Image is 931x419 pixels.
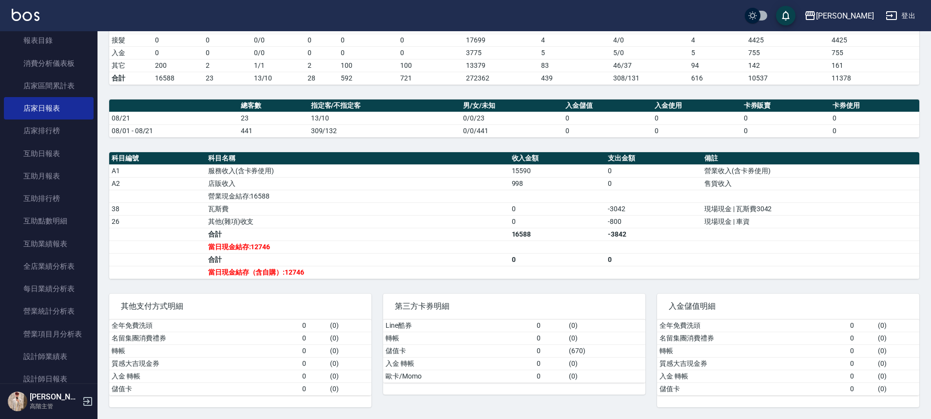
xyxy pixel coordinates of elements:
td: 142 [746,59,830,72]
td: 0 [300,382,328,395]
td: 0 [741,124,831,137]
button: save [776,6,795,25]
th: 總客數 [238,100,309,112]
td: 0 [300,319,328,332]
td: 0 [300,344,328,357]
td: 0 [398,34,464,46]
h5: [PERSON_NAME] [30,392,79,402]
td: -3042 [605,202,702,215]
td: 200 [153,59,203,72]
td: 441 [238,124,309,137]
td: 0 [848,382,876,395]
td: 3775 [464,46,538,59]
td: 0 [338,46,398,59]
td: ( 0 ) [328,382,371,395]
td: 服務收入(含卡券使用) [206,164,509,177]
img: Logo [12,9,39,21]
td: 998 [509,177,606,190]
p: 高階主管 [30,402,79,411]
td: 0 [305,46,338,59]
table: a dense table [657,319,919,396]
td: 營業收入(含卡券使用) [702,164,919,177]
a: 店家排行榜 [4,120,94,142]
td: 0 [534,319,566,332]
th: 科目名稱 [206,152,509,165]
td: 0 [534,344,566,357]
a: 營業統計分析表 [4,300,94,322]
button: 登出 [882,7,919,25]
td: ( 0 ) [328,344,371,357]
td: 46 / 37 [611,59,689,72]
td: 合計 [109,72,153,84]
td: 入金 轉帳 [657,370,848,382]
td: 11378 [829,72,919,84]
td: 現場現金 | 瓦斯費3042 [702,202,919,215]
td: -3842 [605,228,702,240]
td: 616 [689,72,746,84]
td: 名留集團消費禮券 [657,332,848,344]
td: 質感大吉現金券 [109,357,300,370]
th: 卡券使用 [830,100,919,112]
td: 0 [305,34,338,46]
td: ( 0 ) [875,344,919,357]
td: 0 [509,253,606,266]
td: 0 [563,124,652,137]
th: 指定客/不指定客 [309,100,461,112]
td: 0 [534,332,566,344]
td: ( 0 ) [875,370,919,382]
td: 入金 [109,46,153,59]
span: 其他支付方式明細 [121,301,360,311]
th: 備註 [702,152,919,165]
td: 當日現金結存:12746 [206,240,509,253]
td: 0 [605,177,702,190]
td: 755 [829,46,919,59]
td: ( 0 ) [875,382,919,395]
td: 592 [338,72,398,84]
table: a dense table [109,152,919,279]
td: ( 670 ) [566,344,645,357]
td: 0 [534,357,566,370]
td: 合計 [206,253,509,266]
a: 營業項目月分析表 [4,323,94,345]
td: 28 [305,72,338,84]
td: 店販收入 [206,177,509,190]
td: 100 [338,59,398,72]
a: 消費分析儀表板 [4,52,94,75]
th: 支出金額 [605,152,702,165]
td: 0 [848,357,876,370]
td: 16588 [153,72,203,84]
td: 4 [689,34,746,46]
span: 第三方卡券明細 [395,301,634,311]
td: 38 [109,202,206,215]
td: 721 [398,72,464,84]
button: [PERSON_NAME] [800,6,878,26]
a: 店家日報表 [4,97,94,120]
td: 5 [539,46,611,59]
td: ( 0 ) [566,370,645,382]
td: 0 [300,332,328,344]
th: 科目編號 [109,152,206,165]
td: ( 0 ) [875,332,919,344]
td: ( 0 ) [328,370,371,382]
td: 其它 [109,59,153,72]
a: 店家區間累計表 [4,75,94,97]
td: 其他(雜項)收支 [206,215,509,228]
td: 1 / 1 [252,59,306,72]
td: 0 [830,124,919,137]
td: A2 [109,177,206,190]
td: 質感大吉現金券 [657,357,848,370]
td: 0/0/23 [461,112,563,124]
a: 互助業績報表 [4,233,94,255]
td: 755 [746,46,830,59]
td: 0 [534,370,566,382]
td: 0 [848,370,876,382]
a: 互助點數明細 [4,210,94,232]
td: 16588 [509,228,606,240]
td: 0 [563,112,652,124]
a: 互助日報表 [4,142,94,165]
span: 入金儲值明細 [669,301,908,311]
table: a dense table [383,319,645,383]
td: 0 [153,46,203,59]
td: 接髮 [109,34,153,46]
td: 0/0/441 [461,124,563,137]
